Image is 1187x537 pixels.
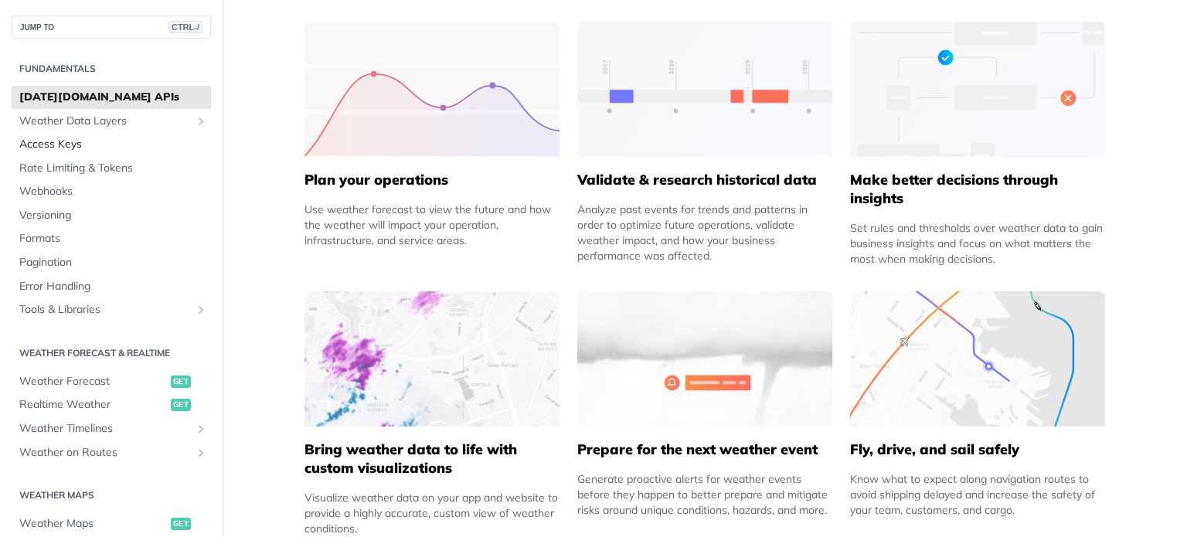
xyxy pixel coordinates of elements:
div: Use weather forecast to view the future and how the weather will impact your operation, infrastru... [304,202,559,248]
span: get [171,518,191,530]
span: Formats [19,231,207,246]
h5: Plan your operations [304,171,559,189]
h2: Weather Maps [12,488,211,502]
span: Error Handling [19,279,207,294]
img: 994b3d6-mask-group-32x.svg [850,291,1105,427]
button: Show subpages for Weather Data Layers [195,115,207,127]
a: Versioning [12,204,211,227]
a: Formats [12,227,211,250]
h2: Weather Forecast & realtime [12,346,211,360]
h5: Validate & research historical data [577,171,832,189]
span: Webhooks [19,184,207,199]
a: Pagination [12,251,211,274]
span: Realtime Weather [19,397,167,413]
a: Realtime Weatherget [12,393,211,416]
a: Tools & LibrariesShow subpages for Tools & Libraries [12,298,211,321]
span: Access Keys [19,137,207,152]
img: 2c0a313-group-496-12x.svg [577,291,832,427]
span: Weather Forecast [19,374,167,389]
div: Know what to expect along navigation routes to avoid shipping delayed and increase the safety of ... [850,471,1105,518]
img: 4463876-group-4982x.svg [304,291,559,427]
a: Access Keys [12,133,211,156]
span: [DATE][DOMAIN_NAME] APIs [19,90,207,105]
h5: Bring weather data to life with custom visualizations [304,440,559,478]
a: Rate Limiting & Tokens [12,157,211,180]
h5: Prepare for the next weather event [577,440,832,459]
button: JUMP TOCTRL-/ [12,15,211,39]
div: Visualize weather data on your app and website to provide a highly accurate, custom view of weath... [304,490,559,536]
a: Weather TimelinesShow subpages for Weather Timelines [12,417,211,440]
div: Generate proactive alerts for weather events before they happen to better prepare and mitigate ri... [577,471,832,518]
h2: Fundamentals [12,62,211,76]
h5: Fly, drive, and sail safely [850,440,1105,459]
a: Weather Mapsget [12,512,211,535]
div: Analyze past events for trends and patterns in order to optimize future operations, validate weat... [577,202,832,263]
span: Weather Data Layers [19,114,191,129]
img: a22d113-group-496-32x.svg [850,22,1105,157]
span: get [171,376,191,388]
img: 39565e8-group-4962x.svg [304,22,559,157]
a: Weather Data LayersShow subpages for Weather Data Layers [12,110,211,133]
h5: Make better decisions through insights [850,171,1105,208]
a: [DATE][DOMAIN_NAME] APIs [12,86,211,109]
a: Webhooks [12,180,211,203]
a: Weather Forecastget [12,370,211,393]
span: Rate Limiting & Tokens [19,161,207,176]
button: Show subpages for Tools & Libraries [195,304,207,316]
span: get [171,399,191,411]
span: Weather Timelines [19,421,191,437]
span: Versioning [19,208,207,223]
span: Pagination [19,255,207,270]
span: Tools & Libraries [19,302,191,318]
button: Show subpages for Weather Timelines [195,423,207,435]
span: Weather Maps [19,516,167,532]
span: CTRL-/ [168,21,202,33]
div: Set rules and thresholds over weather data to gain business insights and focus on what matters th... [850,220,1105,267]
img: 13d7ca0-group-496-2.svg [577,22,832,157]
a: Error Handling [12,275,211,298]
button: Show subpages for Weather on Routes [195,447,207,459]
span: Weather on Routes [19,445,191,461]
a: Weather on RoutesShow subpages for Weather on Routes [12,441,211,464]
